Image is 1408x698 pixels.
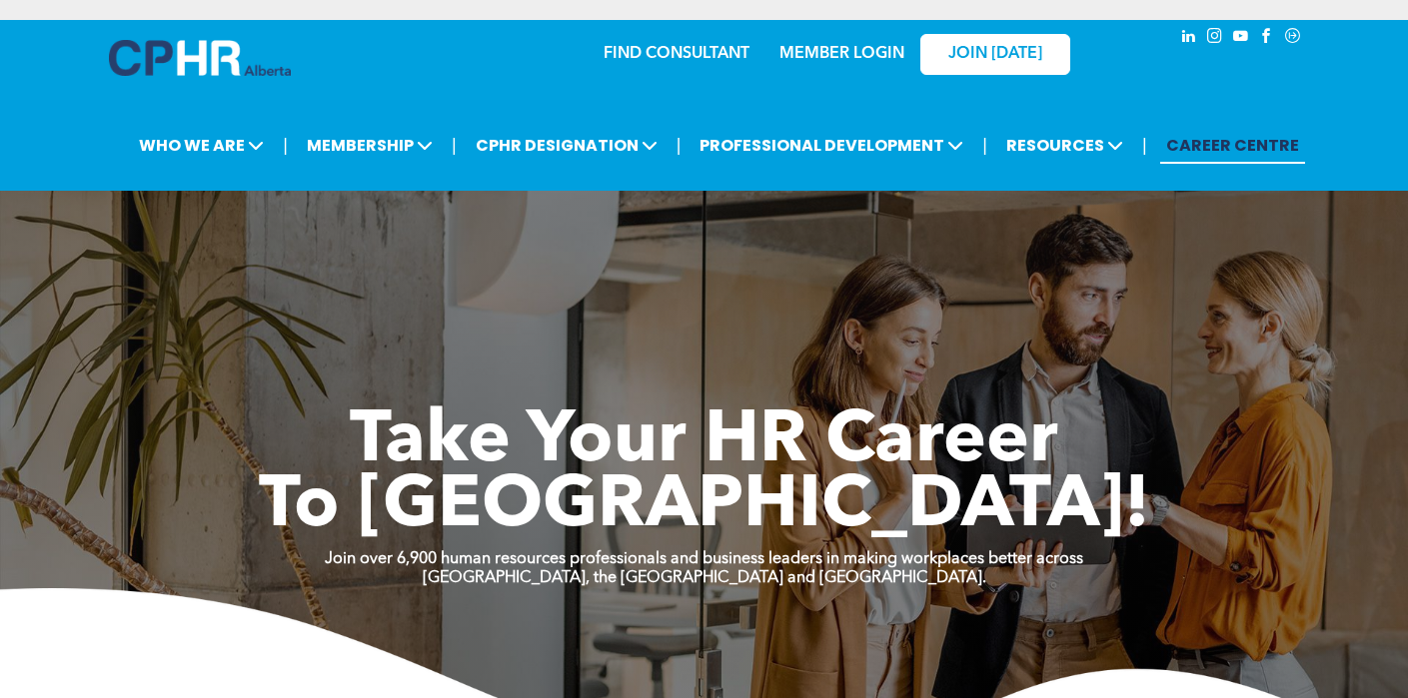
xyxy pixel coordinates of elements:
[677,125,682,166] li: |
[1142,125,1147,166] li: |
[350,406,1058,478] span: Take Your HR Career
[948,45,1042,64] span: JOIN [DATE]
[283,125,288,166] li: |
[1160,127,1305,164] a: CAREER CENTRE
[694,127,969,164] span: PROFESSIONAL DEVELOPMENT
[779,46,904,62] a: MEMBER LOGIN
[423,570,986,586] strong: [GEOGRAPHIC_DATA], the [GEOGRAPHIC_DATA] and [GEOGRAPHIC_DATA].
[470,127,664,164] span: CPHR DESIGNATION
[1256,25,1278,52] a: facebook
[1230,25,1252,52] a: youtube
[604,46,749,62] a: FIND CONSULTANT
[301,127,439,164] span: MEMBERSHIP
[920,34,1070,75] a: JOIN [DATE]
[133,127,270,164] span: WHO WE ARE
[982,125,987,166] li: |
[1178,25,1200,52] a: linkedin
[1282,25,1304,52] a: Social network
[452,125,457,166] li: |
[1000,127,1129,164] span: RESOURCES
[1204,25,1226,52] a: instagram
[325,551,1083,567] strong: Join over 6,900 human resources professionals and business leaders in making workplaces better ac...
[259,471,1150,543] span: To [GEOGRAPHIC_DATA]!
[109,40,291,76] img: A blue and white logo for cp alberta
